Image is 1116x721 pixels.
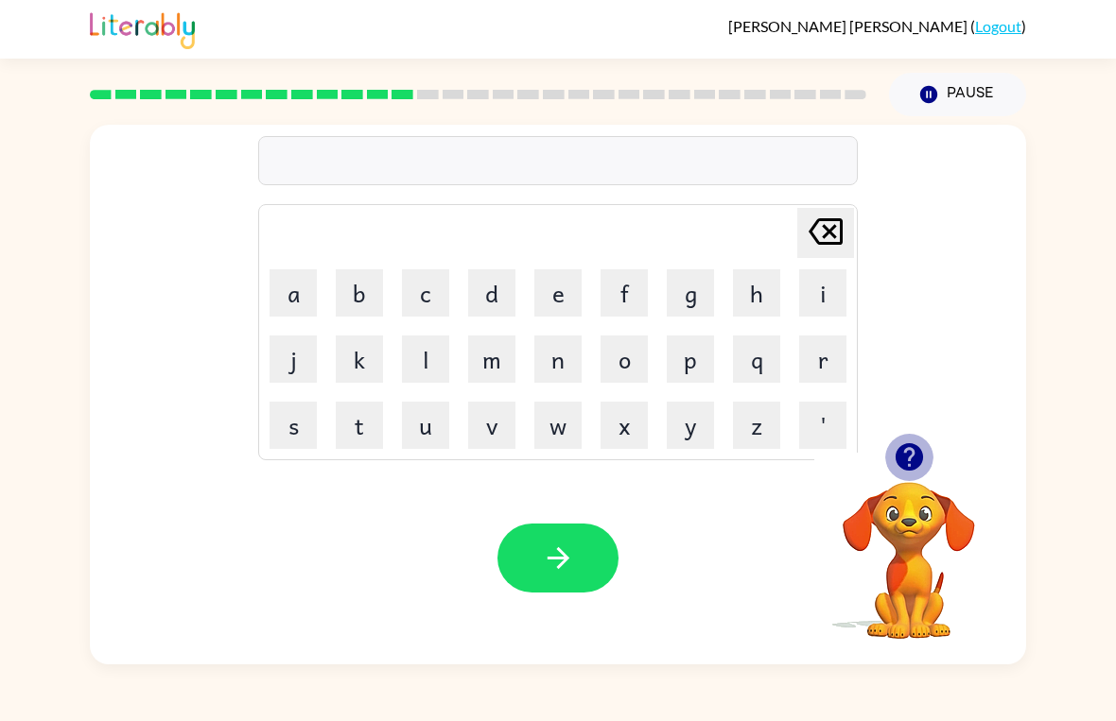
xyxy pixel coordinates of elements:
video: Your browser must support playing .mp4 files to use Literably. Please try using another browser. [814,453,1003,642]
button: q [733,335,780,383]
button: b [336,269,383,317]
button: p [667,335,714,383]
button: y [667,402,714,449]
button: u [402,402,449,449]
div: ( ) [728,17,1026,35]
button: c [402,269,449,317]
button: o [601,335,648,383]
a: Logout [975,17,1021,35]
button: r [799,335,846,383]
img: Literably [90,8,195,49]
button: h [733,269,780,317]
button: x [601,402,648,449]
button: k [336,335,383,383]
button: a [270,269,317,317]
button: ' [799,402,846,449]
button: n [534,335,582,383]
button: t [336,402,383,449]
button: g [667,269,714,317]
button: d [468,269,515,317]
span: [PERSON_NAME] [PERSON_NAME] [728,17,970,35]
button: m [468,335,515,383]
button: s [270,402,317,449]
button: f [601,269,648,317]
button: Pause [889,73,1026,116]
button: w [534,402,582,449]
button: l [402,335,449,383]
button: v [468,402,515,449]
button: i [799,269,846,317]
button: j [270,335,317,383]
button: z [733,402,780,449]
button: e [534,269,582,317]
